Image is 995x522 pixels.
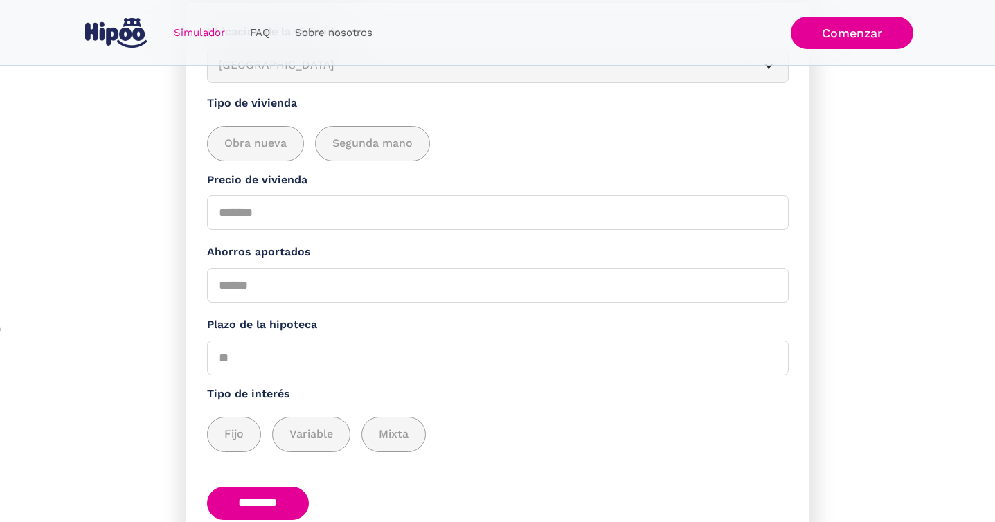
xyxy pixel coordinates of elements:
span: Segunda mano [332,135,413,152]
a: Comenzar [791,17,913,49]
span: Variable [289,426,333,443]
label: Precio de vivienda [207,172,789,189]
span: Obra nueva [224,135,287,152]
div: add_description_here [207,126,789,161]
label: Plazo de la hipoteca [207,316,789,334]
div: add_description_here [207,417,789,452]
a: Simulador [161,19,237,46]
label: Tipo de interés [207,386,789,403]
a: FAQ [237,19,283,46]
label: Ahorros aportados [207,244,789,261]
span: Fijo [224,426,244,443]
a: home [82,12,150,53]
span: Mixta [379,426,409,443]
label: Tipo de vivienda [207,95,789,112]
a: Sobre nosotros [283,19,385,46]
